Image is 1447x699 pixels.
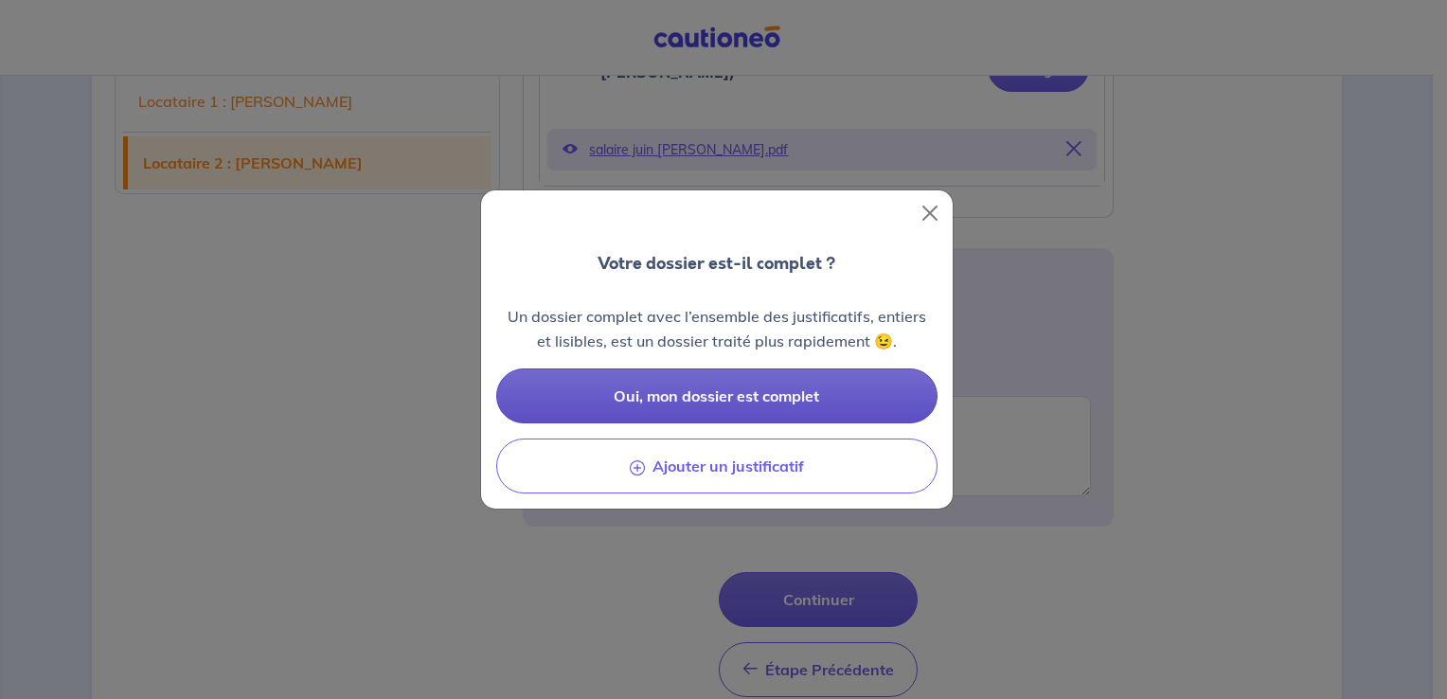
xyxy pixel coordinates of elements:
[496,368,938,423] button: Oui, mon dossier est complet
[598,251,835,276] p: Votre dossier est-il complet ?
[614,386,819,405] span: Oui, mon dossier est complet
[652,457,804,475] span: Ajouter un justificatif
[915,198,945,228] button: Close
[496,439,938,493] button: Ajouter un justificatif
[496,304,938,353] p: Un dossier complet avec l’ensemble des justificatifs, entiers et lisibles, est un dossier traité ...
